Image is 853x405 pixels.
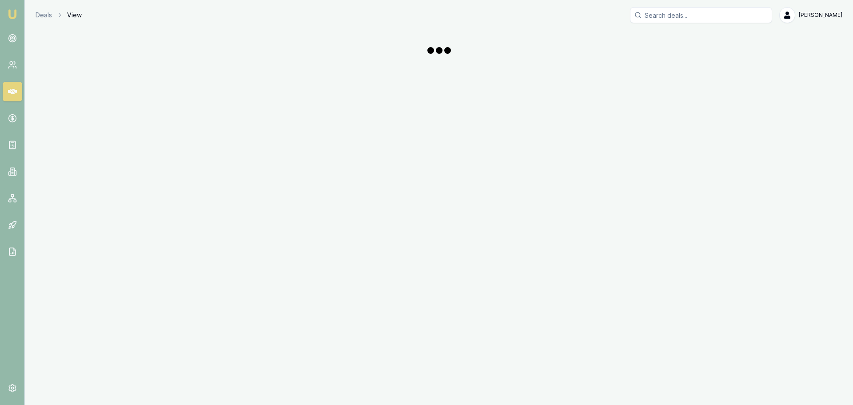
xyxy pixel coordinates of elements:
[36,11,52,20] a: Deals
[67,11,82,20] span: View
[7,9,18,20] img: emu-icon-u.png
[630,7,772,23] input: Search deals
[799,12,842,19] span: [PERSON_NAME]
[36,11,82,20] nav: breadcrumb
